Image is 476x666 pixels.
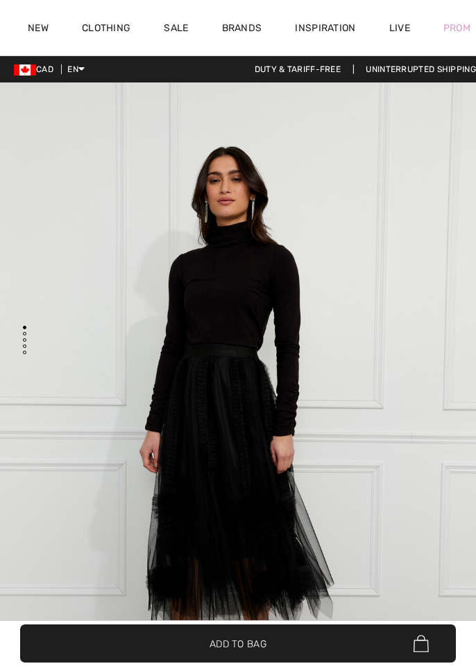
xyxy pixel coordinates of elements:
img: Canadian Dollar [14,64,36,76]
span: Add to Bag [210,636,266,651]
a: Brands [222,22,262,37]
a: New [28,22,49,37]
a: Sale [164,22,188,37]
span: Inspiration [295,22,355,37]
span: CAD [14,64,59,74]
a: Live [389,21,410,35]
a: Clothing [82,22,130,37]
span: EN [67,64,85,74]
img: Bag.svg [414,635,429,653]
button: Add to Bag [20,624,456,663]
a: Prom [443,21,470,35]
